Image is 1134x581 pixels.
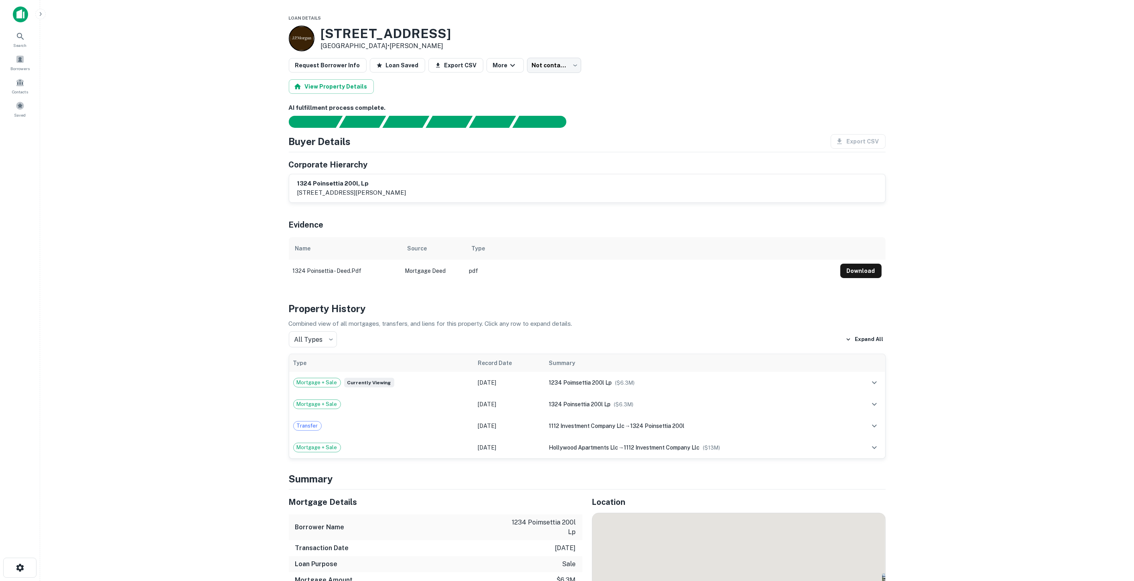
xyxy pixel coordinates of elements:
[14,112,26,118] span: Saved
[549,423,625,429] span: 1112 investment company llc
[504,518,576,537] p: 1234 poimsettia 200l lp
[390,42,444,50] a: [PERSON_NAME]
[474,354,545,372] th: Record Date
[289,237,886,282] div: scrollable content
[469,116,516,128] div: Principals found, still searching for contact information. This may take time...
[549,379,612,386] span: 1234 poimsettia 200l lp
[615,380,635,386] span: ($ 6.3M )
[289,103,886,113] h6: AI fulfillment process complete.
[408,244,427,253] div: Source
[592,496,886,508] h5: Location
[703,445,720,451] span: ($ 13M )
[289,331,337,347] div: All Types
[289,16,321,20] span: Loan Details
[289,134,351,149] h4: Buyer Details
[465,260,836,282] td: pdf
[465,237,836,260] th: Type
[289,219,324,231] h5: Evidence
[868,397,881,411] button: expand row
[631,423,685,429] span: 1324 poinsettia 200l
[2,52,38,73] a: Borrowers
[840,264,882,278] button: Download
[555,543,576,553] p: [DATE]
[321,41,451,51] p: [GEOGRAPHIC_DATA] •
[295,559,338,569] h6: Loan Purpose
[868,376,881,389] button: expand row
[289,354,474,372] th: Type
[289,159,368,171] h5: Corporate Hierarchy
[289,472,886,486] h4: Summary
[513,116,576,128] div: AI fulfillment process complete.
[401,260,465,282] td: Mortgage Deed
[339,116,386,128] div: Your request is received and processing...
[401,237,465,260] th: Source
[527,58,581,73] div: Not contacted
[289,260,401,282] td: 1324 poinsettia - deed.pdf
[545,354,849,372] th: Summary
[294,444,341,452] span: Mortgage + Sale
[428,58,483,73] button: Export CSV
[2,75,38,97] a: Contacts
[868,441,881,454] button: expand row
[2,98,38,120] a: Saved
[297,179,406,188] h6: 1324 poinsettia 200l, lp
[294,379,341,387] span: Mortgage + Sale
[614,401,634,408] span: ($ 6.3M )
[624,444,700,451] span: 1112 investment company llc
[297,188,406,198] p: [STREET_ADDRESS][PERSON_NAME]
[294,400,341,408] span: Mortgage + Sale
[279,116,339,128] div: Sending borrower request to AI...
[474,393,545,415] td: [DATE]
[474,437,545,458] td: [DATE]
[321,26,451,41] h3: [STREET_ADDRESS]
[382,116,429,128] div: Documents found, AI parsing details...
[474,372,545,393] td: [DATE]
[868,419,881,433] button: expand row
[549,401,611,408] span: 1324 poinsettia 200l lp
[289,496,582,508] h5: Mortgage Details
[14,42,27,48] span: Search
[487,58,524,73] button: More
[289,79,374,94] button: View Property Details
[289,237,401,260] th: Name
[549,422,845,430] div: →
[2,28,38,50] a: Search
[289,301,886,316] h4: Property History
[562,559,576,569] p: sale
[474,415,545,437] td: [DATE]
[10,65,30,72] span: Borrowers
[294,422,321,430] span: Transfer
[472,244,485,253] div: Type
[13,6,28,22] img: capitalize-icon.png
[344,378,394,387] span: Currently viewing
[426,116,473,128] div: Principals found, AI now looking for contact information...
[295,244,311,253] div: Name
[549,444,619,451] span: hollywood apartments llc
[295,543,349,553] h6: Transaction Date
[295,522,345,532] h6: Borrower Name
[289,319,886,329] p: Combined view of all mortgages, transfers, and liens for this property. Click any row to expand d...
[12,89,28,95] span: Contacts
[549,443,845,452] div: →
[289,58,367,73] button: Request Borrower Info
[844,333,886,345] button: Expand All
[370,58,425,73] button: Loan Saved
